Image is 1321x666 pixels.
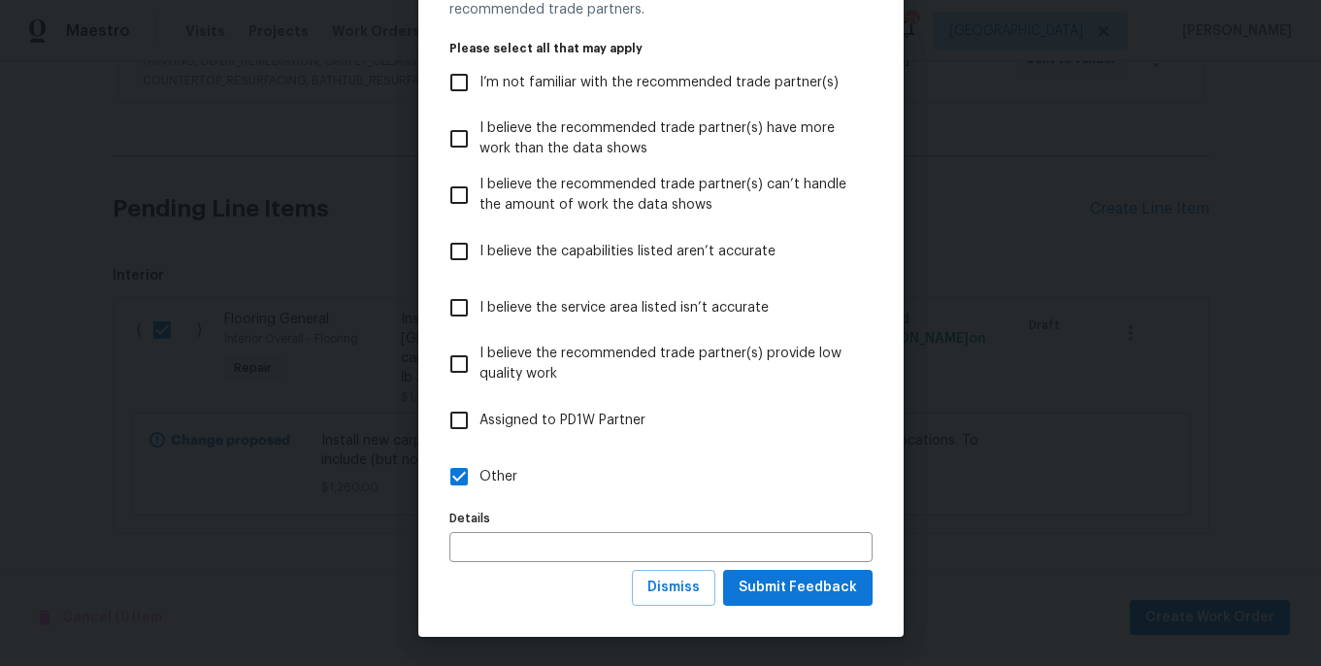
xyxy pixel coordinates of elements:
[479,344,857,384] span: I believe the recommended trade partner(s) provide low quality work
[479,73,839,93] span: I’m not familiar with the recommended trade partner(s)
[479,298,769,318] span: I believe the service area listed isn’t accurate
[479,118,857,159] span: I believe the recommended trade partner(s) have more work than the data shows
[479,242,776,262] span: I believe the capabilities listed aren’t accurate
[449,513,873,524] label: Details
[449,43,873,54] legend: Please select all that may apply
[479,411,645,431] span: Assigned to PD1W Partner
[632,570,715,606] button: Dismiss
[479,467,517,487] span: Other
[479,175,857,216] span: I believe the recommended trade partner(s) can’t handle the amount of work the data shows
[723,570,873,606] button: Submit Feedback
[739,576,857,600] span: Submit Feedback
[647,576,700,600] span: Dismiss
